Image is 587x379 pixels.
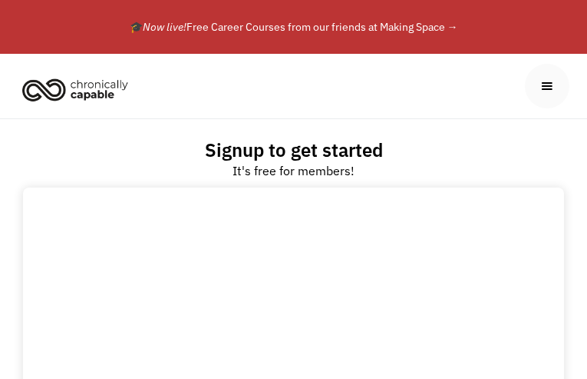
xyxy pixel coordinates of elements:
div: 🎓 Free Career Courses from our friends at Making Space → [52,18,536,36]
a: home [18,72,140,106]
img: Chronically Capable logo [18,72,133,106]
em: Now live! [143,20,186,34]
div: menu [525,64,569,108]
h2: Signup to get started [205,138,383,161]
div: It's free for members! [232,161,355,180]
